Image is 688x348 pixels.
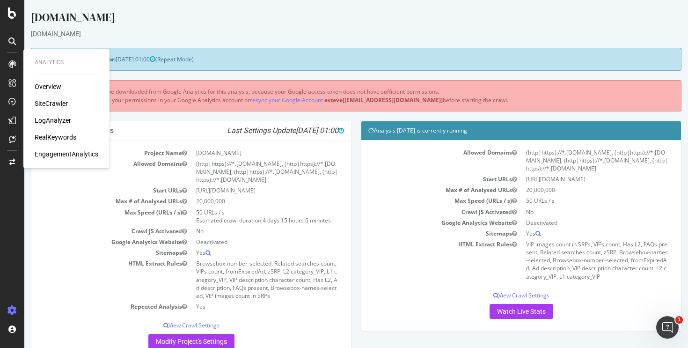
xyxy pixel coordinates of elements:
[14,148,167,158] td: Project Name
[344,174,497,185] td: Start URLs
[14,126,320,135] h4: Project Global Settings
[344,228,497,239] td: Sitemaps
[497,185,650,195] td: 20,000,000
[35,149,98,159] a: EngagementAnalytics
[497,228,650,239] td: Yes
[203,126,320,135] i: Last Settings Update
[35,133,76,142] a: RealKeywords
[167,207,320,226] td: 50 URLs / s Estimated crawl duration:
[7,29,657,38] div: [DOMAIN_NAME]
[300,96,418,104] b: esteve[[EMAIL_ADDRESS][DOMAIN_NAME]]
[14,158,167,185] td: Allowed Domains
[35,116,71,125] a: LogAnalyzer
[7,48,657,71] div: (Repeat Mode)
[497,239,650,282] td: VIP images count in SRPs, VIPs count, Has L2, FAQs present, Related searches count, zSRP, Browseb...
[167,185,320,196] td: [URL][DOMAIN_NAME]
[465,304,529,319] a: Watch Live Stats
[14,301,167,312] td: Repeated Analysis
[7,9,657,29] div: [DOMAIN_NAME]
[167,148,320,158] td: [DOMAIN_NAME]
[14,247,167,258] td: Sitemaps
[497,195,650,206] td: 50 URLs / s
[497,174,650,185] td: [URL][DOMAIN_NAME]
[344,239,497,282] td: HTML Extract Rules
[497,147,650,174] td: (http|https)://*.[DOMAIN_NAME], (http|https)://*.[DOMAIN_NAME], (http|https)://*.[DOMAIN_NAME], (...
[238,216,307,224] span: 4 days 15 hours 6 minutes
[344,126,650,135] h4: Analysis [DATE] is currently running
[226,96,299,104] a: resync your Google Account
[167,226,320,237] td: No
[14,196,167,207] td: Max # of Analysed URLs
[497,217,650,228] td: Deactivated
[344,217,497,228] td: Google Analytics Website
[14,207,167,226] td: Max Speed (URLs / s)
[271,126,320,135] span: [DATE] 01:00
[344,195,497,206] td: Max Speed (URLs / s)
[167,258,320,301] td: Browsebox-number-selected, Related searches count, VIPs count, fromExpiredAd, zSRP, L2 category_V...
[167,237,320,247] td: Deactivated
[14,258,167,301] td: HTML Extract Rules
[35,99,68,108] a: SiteCrawler
[35,59,98,67] div: Analytics
[344,185,497,195] td: Max # of Analysed URLs
[91,55,131,63] span: [DATE] 01:00
[14,226,167,237] td: Crawl JS Activated
[35,82,61,91] a: Overview
[497,207,650,217] td: No
[7,80,657,111] div: Visit information will not be downloaded from Google Analytics for this analysis, because your Go...
[167,158,320,185] td: (http|https)://*.[DOMAIN_NAME], (http|https)://*.[DOMAIN_NAME], (http|https)://*.[DOMAIN_NAME], (...
[14,237,167,247] td: Google Analytics Website
[167,301,320,312] td: Yes
[14,321,320,329] p: View Crawl Settings
[344,207,497,217] td: Crawl JS Activated
[167,247,320,258] td: Yes
[344,291,650,299] p: View Crawl Settings
[344,147,497,174] td: Allowed Domains
[167,196,320,207] td: 20,000,000
[675,316,683,324] span: 1
[14,185,167,196] td: Start URLs
[14,55,91,63] strong: Next Launch Scheduled for:
[656,316,679,339] iframe: Intercom live chat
